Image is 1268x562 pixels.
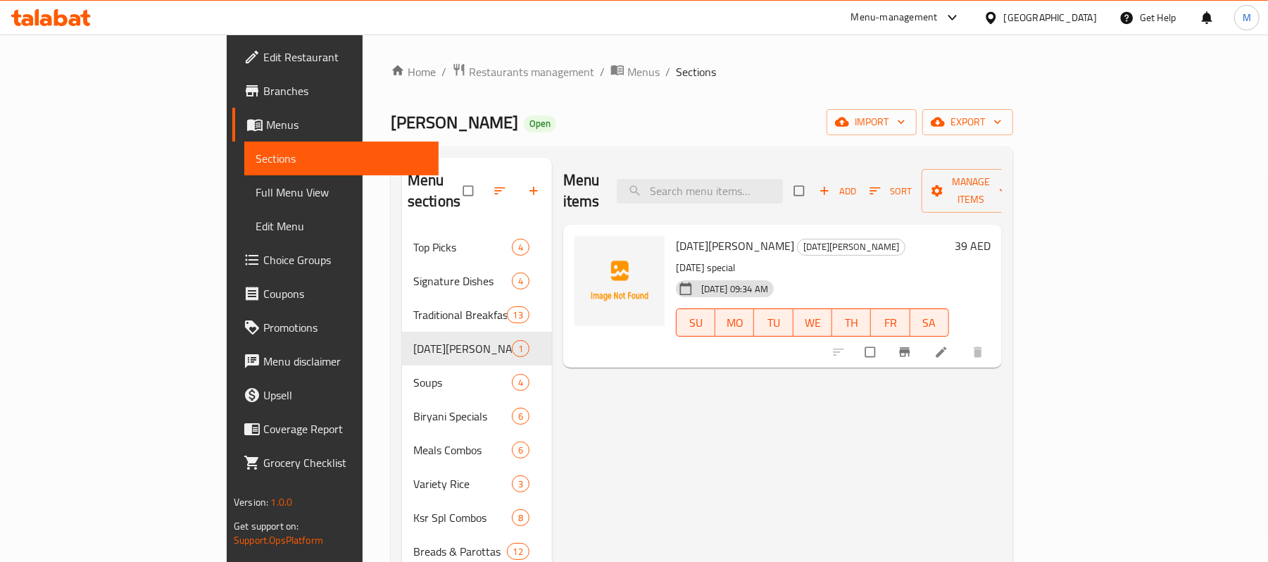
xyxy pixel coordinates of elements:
div: items [512,340,529,357]
span: Add [819,183,857,199]
span: Select section [786,177,815,204]
span: Signature Dishes [413,273,512,289]
span: [PERSON_NAME] [391,106,518,138]
div: items [512,273,529,289]
button: import [827,109,917,135]
div: items [512,509,529,526]
a: Grocery Checklist [232,446,439,480]
span: 4 [513,376,529,389]
span: Manage items [933,173,1010,208]
span: TH [838,313,865,333]
span: Version: [234,493,268,511]
a: Edit menu item [934,345,951,359]
span: 8 [513,511,529,525]
span: Choice Groups [263,251,427,268]
span: Breads & Parottas [413,543,507,560]
span: Meals Combos [413,442,512,458]
span: import [838,113,905,131]
h6: 39 AED [955,236,991,256]
a: Full Menu View [244,175,439,209]
span: 1 [513,342,529,356]
a: Branches [232,74,439,108]
div: Ksr Spl Combos8 [402,501,552,535]
span: Sort sections [484,175,518,206]
span: Menus [627,63,660,80]
span: Sections [676,63,716,80]
span: [DATE] 09:34 AM [696,282,774,296]
div: [GEOGRAPHIC_DATA] [1004,10,1097,25]
span: 1.0.0 [270,493,292,511]
span: Full Menu View [256,184,427,201]
span: [DATE][PERSON_NAME] [676,235,794,256]
span: FR [877,313,904,333]
span: Open [524,118,556,130]
div: items [507,543,529,560]
div: Onam Sadhya [797,239,905,256]
span: Get support on: [234,517,299,535]
div: Biryani Specials [413,408,512,425]
a: Choice Groups [232,243,439,277]
span: 12 [508,545,529,558]
nav: breadcrumb [391,63,1013,81]
span: Restaurants management [469,63,594,80]
span: Add item [815,180,860,202]
p: [DATE] special [676,259,949,277]
span: [DATE][PERSON_NAME] [413,340,512,357]
button: Manage items [922,169,1022,213]
div: Signature Dishes4 [402,264,552,298]
span: SA [916,313,943,333]
span: Top Picks [413,239,512,256]
div: Variety Rice3 [402,467,552,501]
span: Sort [870,183,912,199]
span: [DATE][PERSON_NAME] [798,239,905,255]
a: Menu disclaimer [232,344,439,378]
a: Restaurants management [452,63,594,81]
span: Traditional Breakfast [413,306,507,323]
div: items [512,408,529,425]
span: Edit Menu [256,218,427,235]
a: Support.OpsPlatform [234,531,323,549]
button: WE [793,308,832,337]
div: Meals Combos6 [402,433,552,467]
span: 6 [513,410,529,423]
div: [DATE][PERSON_NAME]1 [402,332,552,366]
img: Onam Sadhya [575,236,665,326]
span: TU [760,313,787,333]
span: Edit Restaurant [263,49,427,65]
span: Variety Rice [413,475,512,492]
a: Edit Menu [244,209,439,243]
button: FR [871,308,910,337]
span: Select to update [857,339,886,366]
span: Select all sections [455,177,484,204]
a: Promotions [232,311,439,344]
span: Ksr Spl Combos [413,509,512,526]
span: Grocery Checklist [263,454,427,471]
button: TU [754,308,793,337]
span: Upsell [263,387,427,404]
span: Promotions [263,319,427,336]
a: Coverage Report [232,412,439,446]
span: export [934,113,1002,131]
a: Edit Restaurant [232,40,439,74]
div: items [507,306,529,323]
a: Sections [244,142,439,175]
span: WE [799,313,827,333]
div: Traditional Breakfast13 [402,298,552,332]
a: Menus [610,63,660,81]
span: 3 [513,477,529,491]
h2: Menu items [563,170,600,212]
span: Coverage Report [263,420,427,437]
button: SU [676,308,715,337]
button: export [922,109,1013,135]
div: Menu-management [851,9,938,26]
div: items [512,475,529,492]
li: / [441,63,446,80]
span: Sections [256,150,427,167]
span: MO [721,313,748,333]
div: items [512,239,529,256]
span: Sort items [860,180,922,202]
input: search [617,179,783,204]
